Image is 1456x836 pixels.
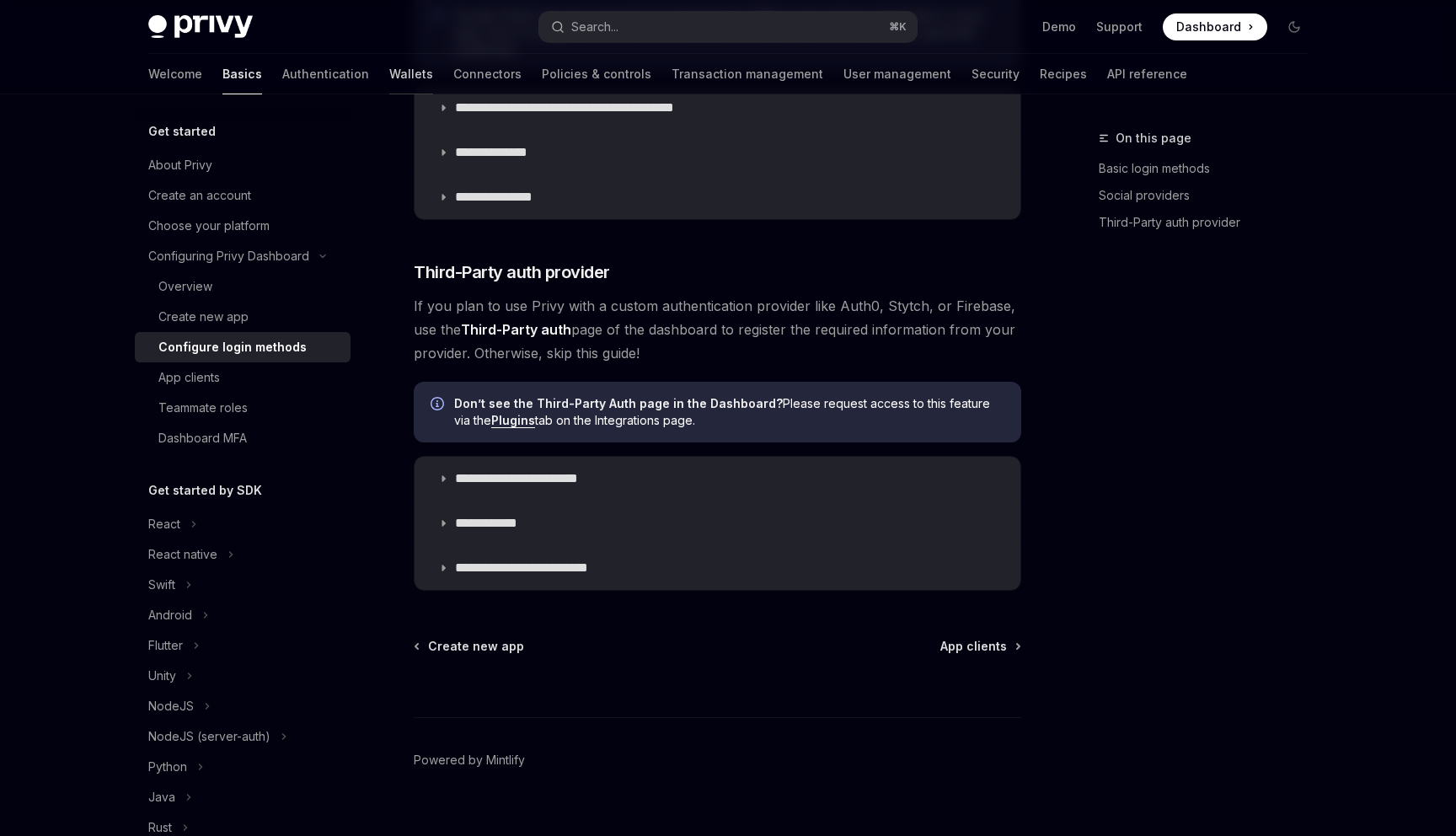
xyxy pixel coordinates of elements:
[1042,19,1076,35] a: Demo
[148,15,253,39] img: dark logo
[148,514,180,534] div: React
[135,393,351,423] a: Teammate roles
[135,782,351,812] button: Toggle Java section
[135,630,351,661] button: Toggle Flutter section
[1099,182,1321,209] a: Social providers
[135,570,351,600] button: Toggle Swift section
[1040,54,1087,94] a: Recipes
[135,600,351,630] button: Toggle Android section
[148,185,251,206] div: Create an account
[1176,19,1241,35] span: Dashboard
[148,575,175,595] div: Swift
[571,17,618,37] div: Search...
[148,480,262,501] h5: Get started by SDK
[148,787,175,807] div: Java
[135,211,351,241] a: Choose your platform
[428,638,524,655] span: Create new app
[158,398,248,418] div: Teammate roles
[1099,155,1321,182] a: Basic login methods
[148,666,176,686] div: Unity
[454,395,1004,429] span: Please request access to this feature via the tab on the Integrations page.
[431,397,447,414] svg: Info
[414,260,610,284] span: Third-Party auth provider
[135,509,351,539] button: Toggle React section
[1107,54,1187,94] a: API reference
[148,216,270,236] div: Choose your platform
[148,246,309,266] div: Configuring Privy Dashboard
[889,20,907,34] span: ⌘ K
[1099,209,1321,236] a: Third-Party auth provider
[135,423,351,453] a: Dashboard MFA
[135,752,351,782] button: Toggle Python section
[415,638,524,655] a: Create new app
[135,180,351,211] a: Create an account
[453,54,522,94] a: Connectors
[135,539,351,570] button: Toggle React native section
[148,155,212,175] div: About Privy
[158,428,247,448] div: Dashboard MFA
[389,54,433,94] a: Wallets
[135,150,351,180] a: About Privy
[940,638,1007,655] span: App clients
[135,661,351,691] button: Toggle Unity section
[843,54,951,94] a: User management
[148,635,183,656] div: Flutter
[135,241,351,271] button: Toggle Configuring Privy Dashboard section
[1281,13,1308,40] button: Toggle dark mode
[135,721,351,752] button: Toggle NodeJS (server-auth) section
[461,321,571,338] strong: Third-Party auth
[158,367,220,388] div: App clients
[158,337,307,357] div: Configure login methods
[282,54,369,94] a: Authentication
[148,544,217,565] div: React native
[491,413,535,428] a: Plugins
[972,54,1020,94] a: Security
[454,396,783,410] strong: Don’t see the Third-Party Auth page in the Dashboard?
[135,302,351,332] a: Create new app
[148,121,216,142] h5: Get started
[148,54,202,94] a: Welcome
[135,362,351,393] a: App clients
[414,752,525,769] a: Powered by Mintlify
[1163,13,1267,40] a: Dashboard
[148,726,270,747] div: NodeJS (server-auth)
[1096,19,1143,35] a: Support
[672,54,823,94] a: Transaction management
[1116,128,1191,148] span: On this page
[158,276,212,297] div: Overview
[135,691,351,721] button: Toggle NodeJS section
[222,54,262,94] a: Basics
[148,696,194,716] div: NodeJS
[539,12,917,42] button: Open search
[158,307,249,327] div: Create new app
[940,638,1020,655] a: App clients
[414,294,1021,365] span: If you plan to use Privy with a custom authentication provider like Auth0, Stytch, or Firebase, u...
[148,605,192,625] div: Android
[135,332,351,362] a: Configure login methods
[135,271,351,302] a: Overview
[148,757,187,777] div: Python
[542,54,651,94] a: Policies & controls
